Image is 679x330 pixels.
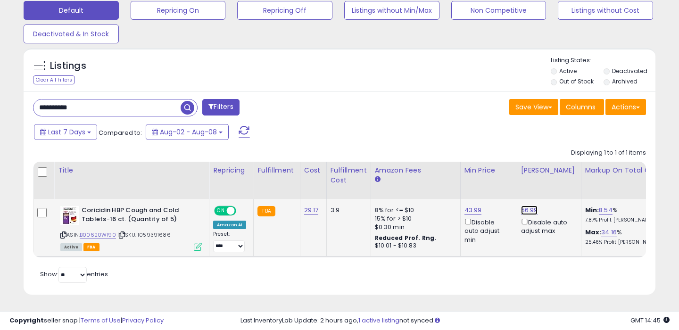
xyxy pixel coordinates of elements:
div: Title [58,165,205,175]
b: Max: [585,228,602,237]
button: Aug-02 - Aug-08 [146,124,229,140]
p: 25.46% Profit [PERSON_NAME] [585,239,663,246]
div: Displaying 1 to 1 of 1 items [571,148,646,157]
div: % [585,228,663,246]
button: Repricing On [131,1,226,20]
div: ASIN: [60,206,202,250]
div: % [585,206,663,223]
p: 7.87% Profit [PERSON_NAME] [585,217,663,223]
a: 56.99 [521,206,538,215]
button: Filters [202,99,239,115]
label: Archived [612,77,638,85]
small: Amazon Fees. [375,175,381,184]
button: Deactivated & In Stock [24,25,119,43]
a: 8.54 [599,206,613,215]
button: Save View [509,99,558,115]
div: Preset: [213,231,246,252]
b: Coricidin HBP Cough and Cold Tablets-16 ct. (Quantity of 5) [82,206,196,226]
button: Non Competitive [451,1,547,20]
div: [PERSON_NAME] [521,165,577,175]
div: Clear All Filters [33,75,75,84]
span: 2025-08-16 14:45 GMT [630,316,670,325]
div: Markup on Total Cost [585,165,667,175]
b: Reduced Prof. Rng. [375,234,437,242]
a: 43.99 [464,206,482,215]
span: ON [215,207,227,215]
button: Listings without Cost [558,1,653,20]
a: B00620W190 [80,231,116,239]
b: Min: [585,206,599,214]
div: Disable auto adjust max [521,217,574,235]
span: Aug-02 - Aug-08 [160,127,217,137]
label: Out of Stock [559,77,594,85]
button: Last 7 Days [34,124,97,140]
button: Listings without Min/Max [344,1,439,20]
button: Columns [560,99,604,115]
span: Show: entries [40,270,108,279]
div: 8% for <= $10 [375,206,453,214]
a: Privacy Policy [122,316,164,325]
div: $10.01 - $10.83 [375,242,453,250]
div: Last InventoryLab Update: 2 hours ago, not synced. [240,316,670,325]
span: FBA [83,243,99,251]
button: Repricing Off [237,1,332,20]
strong: Copyright [9,316,44,325]
span: Compared to: [99,128,142,137]
button: Default [24,1,119,20]
a: Terms of Use [81,316,121,325]
span: All listings currently available for purchase on Amazon [60,243,82,251]
img: 51cwseOiGCL._SL40_.jpg [60,206,79,225]
p: Listing States: [551,56,656,65]
span: Columns [566,102,596,112]
div: Min Price [464,165,513,175]
div: Repricing [213,165,249,175]
span: OFF [235,207,250,215]
div: $0.30 min [375,223,453,231]
span: | SKU: 1059391686 [117,231,171,239]
small: FBA [257,206,275,216]
a: 1 active listing [358,316,399,325]
button: Actions [605,99,646,115]
label: Active [559,67,577,75]
div: 3.9 [331,206,364,214]
div: Disable auto adjust min [464,217,510,244]
th: The percentage added to the cost of goods (COGS) that forms the calculator for Min & Max prices. [581,162,671,199]
div: Amazon AI [213,221,246,229]
h5: Listings [50,59,86,73]
label: Deactivated [612,67,647,75]
a: 29.17 [304,206,319,215]
div: 15% for > $10 [375,214,453,223]
div: Fulfillment Cost [331,165,367,185]
a: 34.16 [601,228,617,237]
div: Fulfillment [257,165,296,175]
div: seller snap | | [9,316,164,325]
span: Last 7 Days [48,127,85,137]
div: Amazon Fees [375,165,456,175]
div: Cost [304,165,323,175]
